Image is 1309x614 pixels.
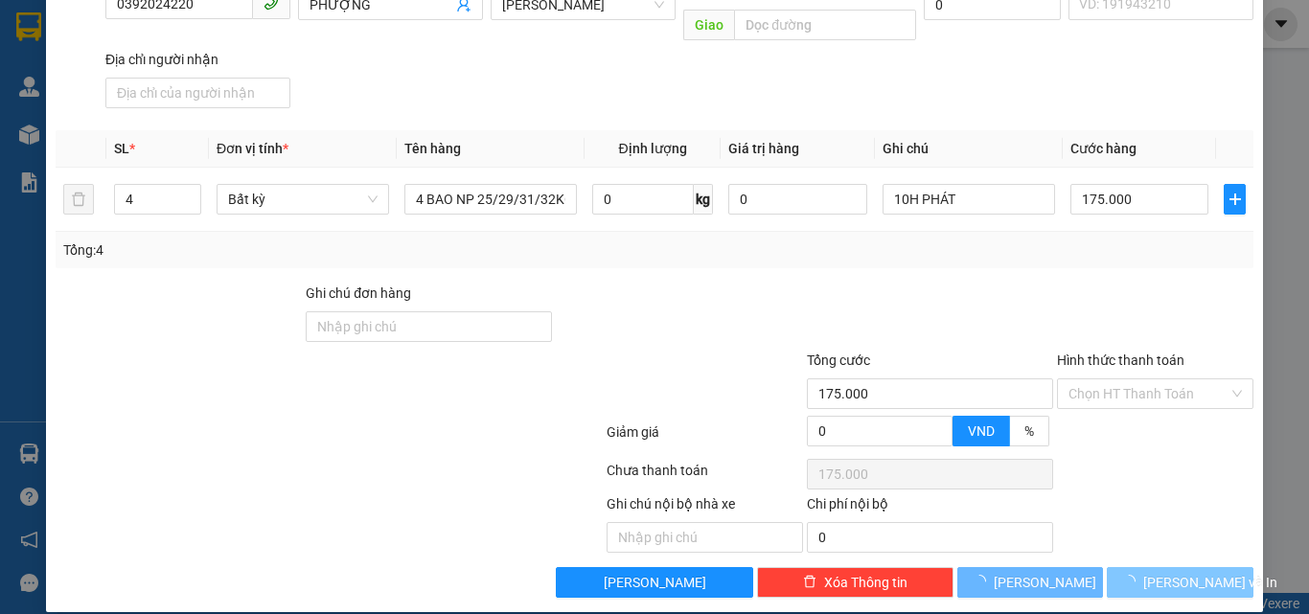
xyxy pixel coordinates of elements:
[105,49,290,70] div: Địa chỉ người nhận
[1107,567,1253,598] button: [PERSON_NAME] và In
[63,239,507,261] div: Tổng: 4
[604,572,706,593] span: [PERSON_NAME]
[1143,572,1277,593] span: [PERSON_NAME] và In
[605,460,805,493] div: Chưa thanh toán
[306,311,552,342] input: Ghi chú đơn hàng
[694,184,713,215] span: kg
[803,575,816,590] span: delete
[1122,575,1143,588] span: loading
[973,575,994,588] span: loading
[404,184,577,215] input: VD: Bàn, Ghế
[556,567,752,598] button: [PERSON_NAME]
[683,10,734,40] span: Giao
[1224,184,1246,215] button: plus
[618,141,686,156] span: Định lượng
[63,184,94,215] button: delete
[734,10,916,40] input: Dọc đường
[757,567,953,598] button: deleteXóa Thông tin
[114,141,129,156] span: SL
[607,493,803,522] div: Ghi chú nội bộ nhà xe
[883,184,1055,215] input: Ghi Chú
[1024,423,1034,439] span: %
[728,184,866,215] input: 0
[807,352,870,368] span: Tổng cước
[968,423,995,439] span: VND
[875,130,1063,168] th: Ghi chú
[228,185,378,214] span: Bất kỳ
[217,141,288,156] span: Đơn vị tính
[605,421,805,455] div: Giảm giá
[994,572,1096,593] span: [PERSON_NAME]
[957,567,1104,598] button: [PERSON_NAME]
[1070,141,1137,156] span: Cước hàng
[807,493,1053,522] div: Chi phí nội bộ
[306,285,411,301] label: Ghi chú đơn hàng
[824,572,907,593] span: Xóa Thông tin
[607,522,803,553] input: Nhập ghi chú
[404,141,461,156] span: Tên hàng
[728,141,799,156] span: Giá trị hàng
[1225,192,1245,207] span: plus
[105,78,290,108] input: Địa chỉ của người nhận
[1057,352,1184,368] label: Hình thức thanh toán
